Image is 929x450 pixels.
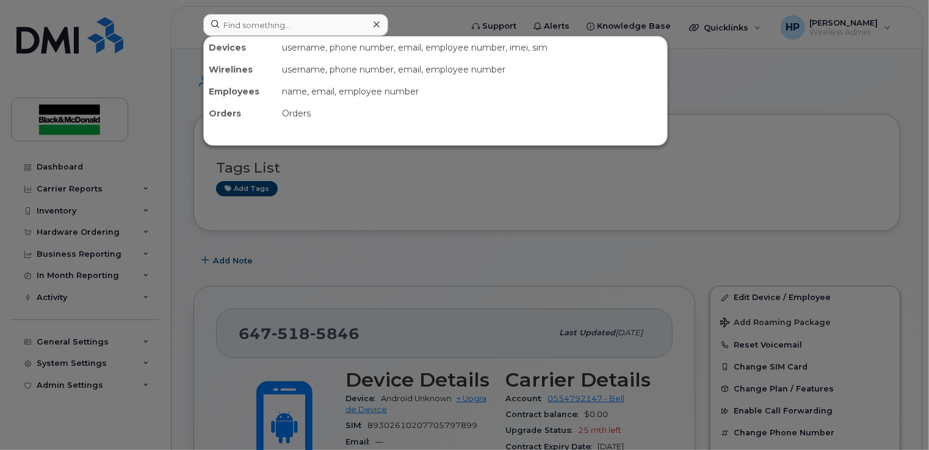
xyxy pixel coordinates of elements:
div: Orders [204,102,277,124]
div: username, phone number, email, employee number [277,59,667,80]
div: Wirelines [204,59,277,80]
div: Devices [204,37,277,59]
div: username, phone number, email, employee number, imei, sim [277,37,667,59]
div: Employees [204,80,277,102]
div: name, email, employee number [277,80,667,102]
div: Orders [277,102,667,124]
